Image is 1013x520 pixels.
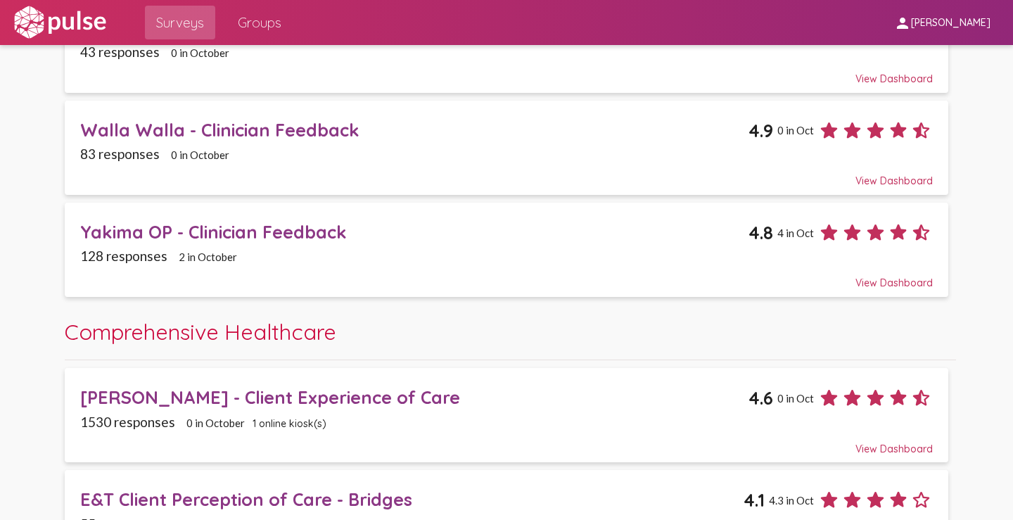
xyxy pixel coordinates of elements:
span: 2 in October [179,251,237,263]
div: View Dashboard [80,162,933,187]
div: View Dashboard [80,60,933,85]
span: 0 in Oct [777,392,814,405]
span: 4.3 in Oct [769,494,814,507]
span: 0 in October [171,148,229,161]
a: [PERSON_NAME] - Client Experience of Care4.60 in Oct1530 responses0 in October1 online kiosk(s)Vi... [65,368,948,462]
span: 83 responses [80,146,160,162]
span: [PERSON_NAME] [911,17,990,30]
span: 0 in October [171,46,229,59]
span: Surveys [156,10,204,35]
div: E&T Client Perception of Care - Bridges [80,488,744,510]
span: 128 responses [80,248,167,264]
a: Surveys [145,6,215,39]
a: Walla Walla - Clinician Feedback4.90 in Oct83 responses0 in OctoberView Dashboard [65,101,948,195]
span: 4 in Oct [777,227,814,239]
span: 4.1 [744,489,765,511]
span: 0 in Oct [777,124,814,137]
a: Yakima OP - Clinician Feedback4.84 in Oct128 responses2 in OctoberView Dashboard [65,203,948,297]
span: 43 responses [80,44,160,60]
a: Groups [227,6,293,39]
div: Yakima OP - Clinician Feedback [80,221,748,243]
img: white-logo.svg [11,5,108,40]
span: Comprehensive Healthcare [65,318,336,345]
span: 4.6 [748,387,773,409]
div: View Dashboard [80,264,933,289]
div: [PERSON_NAME] - Client Experience of Care [80,386,748,408]
span: 0 in October [186,417,245,429]
span: 1530 responses [80,414,175,430]
div: Walla Walla - Clinician Feedback [80,119,748,141]
span: 1 online kiosk(s) [253,417,326,430]
span: Groups [238,10,281,35]
mat-icon: person [894,15,911,32]
button: [PERSON_NAME] [883,9,1002,35]
span: 4.8 [748,222,773,243]
span: 4.9 [748,120,773,141]
div: View Dashboard [80,430,933,455]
